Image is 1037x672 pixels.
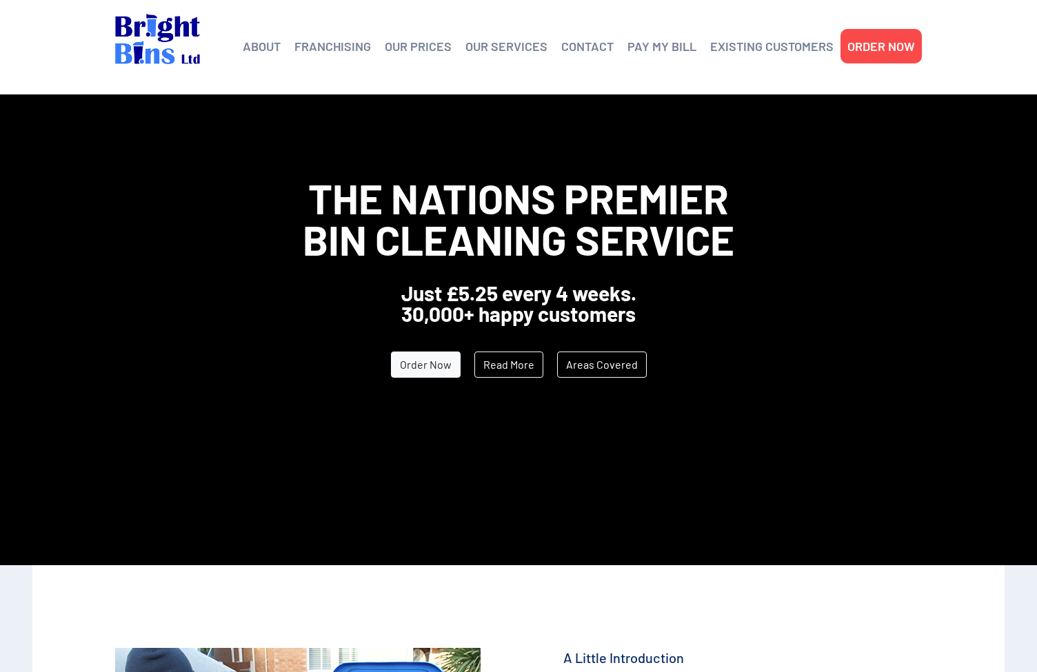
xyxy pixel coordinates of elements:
a: Order Now [391,352,461,378]
a: Areas Covered [557,352,647,378]
a: FRANCHISING [294,36,371,57]
a: ORDER NOW [847,36,915,57]
a: ABOUT [243,36,281,57]
a: Read More [474,352,543,378]
span: The Nations Premier Bin Cleaning Service [303,173,734,264]
a: CONTACT [561,36,614,57]
a: OUR SERVICES [465,36,547,57]
a: PAY MY BILL [627,36,696,57]
a: OUR PRICES [385,36,452,57]
h4: A Little Introduction [563,648,922,667]
a: EXISTING CUSTOMERS [710,36,834,57]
